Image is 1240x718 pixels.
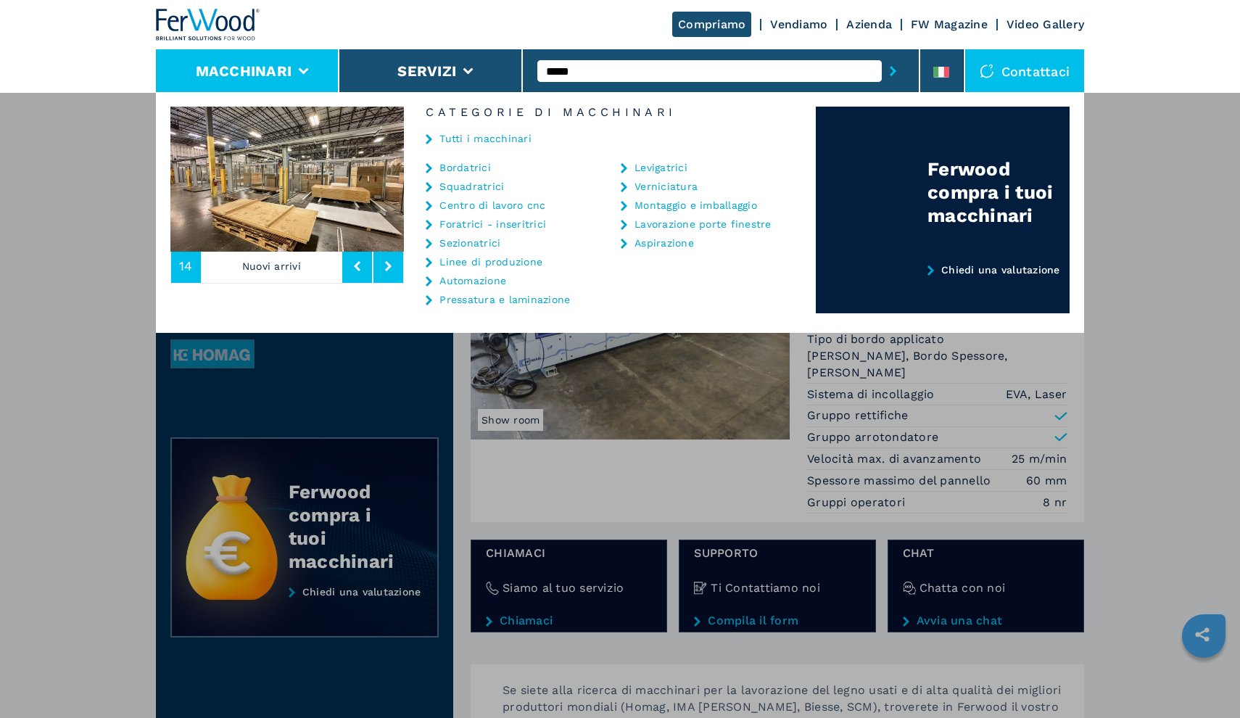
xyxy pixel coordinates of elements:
[404,107,637,252] img: image
[672,12,751,37] a: Compriamo
[911,17,988,31] a: FW Magazine
[439,238,500,248] a: Sezionatrici
[980,64,994,78] img: Contattaci
[156,9,260,41] img: Ferwood
[439,294,570,305] a: Pressatura e laminazione
[201,249,343,283] p: Nuovi arrivi
[439,257,542,267] a: Linee di produzione
[397,62,456,80] button: Servizi
[846,17,892,31] a: Azienda
[965,49,1085,93] div: Contattaci
[170,107,404,252] img: image
[770,17,827,31] a: Vendiamo
[635,219,772,229] a: Lavorazione porte finestre
[439,133,532,144] a: Tutti i macchinari
[179,260,193,273] span: 14
[439,162,491,173] a: Bordatrici
[635,238,694,248] a: Aspirazione
[439,200,545,210] a: Centro di lavoro cnc
[882,54,904,88] button: submit-button
[439,276,506,286] a: Automazione
[635,200,757,210] a: Montaggio e imballaggio
[635,162,687,173] a: Levigatrici
[635,181,698,191] a: Verniciatura
[816,264,1070,314] a: Chiedi una valutazione
[404,107,816,118] h6: Categorie di Macchinari
[439,181,504,191] a: Squadratrici
[1007,17,1084,31] a: Video Gallery
[196,62,292,80] button: Macchinari
[927,157,1070,227] div: Ferwood compra i tuoi macchinari
[439,219,546,229] a: Foratrici - inseritrici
